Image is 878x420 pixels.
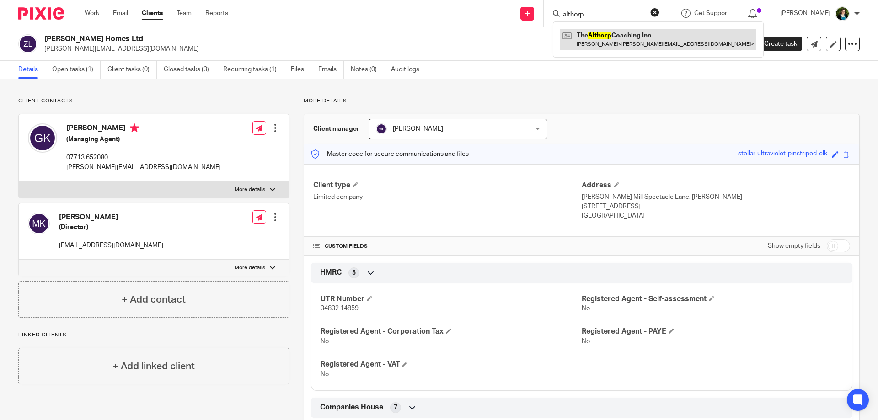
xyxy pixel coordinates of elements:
p: 07713 652080 [66,153,221,162]
a: Email [113,9,128,18]
span: Get Support [694,10,729,16]
img: hq-XkjtJ.jpeg [835,6,850,21]
p: More details [235,264,265,271]
p: [PERSON_NAME] Mill Spectacle Lane, [PERSON_NAME] [582,192,850,202]
span: No [582,338,590,345]
p: [EMAIL_ADDRESS][DOMAIN_NAME] [59,241,163,250]
p: Master code for secure communications and files [311,149,469,159]
span: HMRC [320,268,342,277]
p: Limited company [313,192,582,202]
p: [PERSON_NAME] [780,9,830,18]
h5: (Managing Agent) [66,135,221,144]
h4: + Add linked client [112,359,195,373]
img: svg%3E [18,34,37,53]
a: Emails [318,61,344,79]
h4: Client type [313,181,582,190]
span: Companies House [320,403,383,412]
span: [PERSON_NAME] [393,126,443,132]
span: No [321,371,329,377]
h5: (Director) [59,223,163,232]
a: Create task [749,37,802,51]
a: Work [85,9,99,18]
h4: Registered Agent - Corporation Tax [321,327,582,336]
a: Closed tasks (3) [164,61,216,79]
img: svg%3E [376,123,387,134]
img: svg%3E [28,213,50,234]
a: Open tasks (1) [52,61,101,79]
p: [STREET_ADDRESS] [582,202,850,211]
p: More details [304,97,860,105]
h4: Registered Agent - VAT [321,360,582,369]
h4: UTR Number [321,294,582,304]
label: Show empty fields [768,241,820,250]
i: Primary [130,123,139,133]
span: 34832 14859 [321,305,359,312]
h2: [PERSON_NAME] Homes Ltd [44,34,597,44]
a: Clients [142,9,163,18]
h4: Address [582,181,850,190]
a: Details [18,61,45,79]
h4: CUSTOM FIELDS [313,243,582,250]
img: Pixie [18,7,64,20]
span: 7 [394,403,397,412]
input: Search [562,11,644,19]
a: Reports [205,9,228,18]
span: No [582,305,590,312]
h4: Registered Agent - Self-assessment [582,294,843,304]
p: [PERSON_NAME][EMAIL_ADDRESS][DOMAIN_NAME] [44,44,735,53]
span: No [321,338,329,345]
h4: Registered Agent - PAYE [582,327,843,336]
a: Audit logs [391,61,426,79]
p: More details [235,186,265,193]
a: Team [177,9,192,18]
p: Linked clients [18,331,289,339]
h3: Client manager [313,124,359,133]
a: Client tasks (0) [107,61,157,79]
h4: + Add contact [122,292,186,307]
div: stellar-ultraviolet-pinstriped-elk [738,149,827,159]
a: Recurring tasks (1) [223,61,284,79]
h4: [PERSON_NAME] [59,213,163,222]
img: svg%3E [28,123,57,153]
button: Clear [650,8,659,17]
h4: [PERSON_NAME] [66,123,221,135]
p: [PERSON_NAME][EMAIL_ADDRESS][DOMAIN_NAME] [66,163,221,172]
p: Client contacts [18,97,289,105]
p: [GEOGRAPHIC_DATA] [582,211,850,220]
a: Notes (0) [351,61,384,79]
a: Files [291,61,311,79]
span: 5 [352,268,356,277]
